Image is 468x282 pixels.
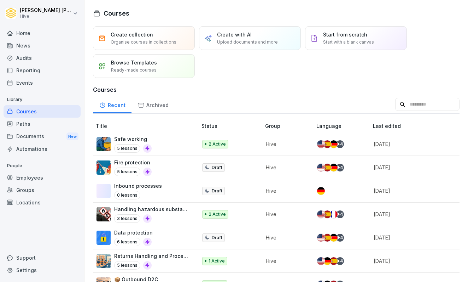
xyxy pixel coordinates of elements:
img: es.svg [330,257,338,265]
p: Last edited [373,122,454,130]
div: Support [4,252,81,264]
div: New [66,132,78,141]
p: [DATE] [374,187,446,194]
img: us.svg [317,210,325,218]
p: Hive [266,140,305,148]
p: Data protection [114,229,153,236]
img: es.svg [323,234,331,242]
p: Inbound processes [114,182,162,190]
img: fr.svg [330,210,338,218]
p: Start with a blank canvas [323,39,374,45]
img: us.svg [317,164,325,171]
img: de.svg [330,164,338,171]
p: Draft [212,188,222,194]
a: Recent [93,95,131,113]
p: 5 lessons [114,261,140,270]
h3: Courses [93,85,460,94]
p: 0 lessons [114,191,140,199]
p: 2 Active [209,141,226,147]
p: [DATE] [374,234,446,241]
p: Fire protection [114,159,152,166]
p: Start from scratch [323,31,367,38]
img: de.svg [330,234,338,242]
a: Courses [4,105,81,118]
a: Home [4,27,81,39]
div: + 4 [336,234,344,242]
img: b0iy7e1gfawqjs4nezxuanzk.png [96,160,111,175]
p: Draft [212,235,222,241]
p: [DATE] [374,257,446,265]
a: Employees [4,171,81,184]
img: de.svg [323,257,331,265]
img: whxspouhdmc5dw11exs3agrf.png [96,254,111,268]
p: 5 lessons [114,144,140,153]
div: + 4 [336,140,344,148]
img: de.svg [330,140,338,148]
div: + 4 [336,257,344,265]
img: us.svg [317,140,325,148]
p: Upload documents and more [217,39,278,45]
p: 6 lessons [114,238,140,246]
p: [DATE] [374,140,446,148]
div: + 4 [336,164,344,171]
p: Handling hazardous substances [114,205,190,213]
img: es.svg [323,140,331,148]
img: us.svg [317,257,325,265]
p: Status [201,122,262,130]
p: Hive [266,234,305,241]
p: Create collection [111,31,153,38]
h1: Courses [104,9,129,18]
p: 3 lessons [114,214,140,223]
p: Language [316,122,370,130]
p: Library [4,94,81,105]
a: Archived [131,95,175,113]
p: Browse Templates [111,59,157,66]
p: Group [265,122,314,130]
p: Hive [20,14,71,19]
img: gp1n7epbxsf9lzaihqn479zn.png [96,231,111,245]
img: es.svg [323,164,331,171]
p: Title [96,122,199,130]
a: Reporting [4,64,81,77]
p: 2 Active [209,211,226,218]
a: DocumentsNew [4,130,81,143]
p: People [4,160,81,171]
img: ro33qf0i8ndaw7nkfv0stvse.png [96,207,111,221]
p: Ready-made courses [111,67,157,73]
img: es.svg [323,210,331,218]
p: Hive [266,187,305,194]
a: News [4,39,81,52]
a: Groups [4,184,81,196]
img: us.svg [317,234,325,242]
a: Locations [4,196,81,209]
p: [PERSON_NAME] [PERSON_NAME] [20,7,71,13]
p: Returns Handling and Process Flow [114,252,190,260]
p: Create with AI [217,31,252,38]
a: Automations [4,143,81,155]
p: 5 lessons [114,168,140,176]
p: 1 Active [209,258,225,264]
p: Hive [266,164,305,171]
a: Settings [4,264,81,276]
p: Safe working [114,135,152,143]
div: Documents [4,130,81,143]
a: Paths [4,118,81,130]
div: Audits [4,52,81,64]
p: [DATE] [374,164,446,171]
a: Events [4,77,81,89]
p: Hive [266,257,305,265]
p: Organise courses in collections [111,39,176,45]
p: Draft [212,164,222,171]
